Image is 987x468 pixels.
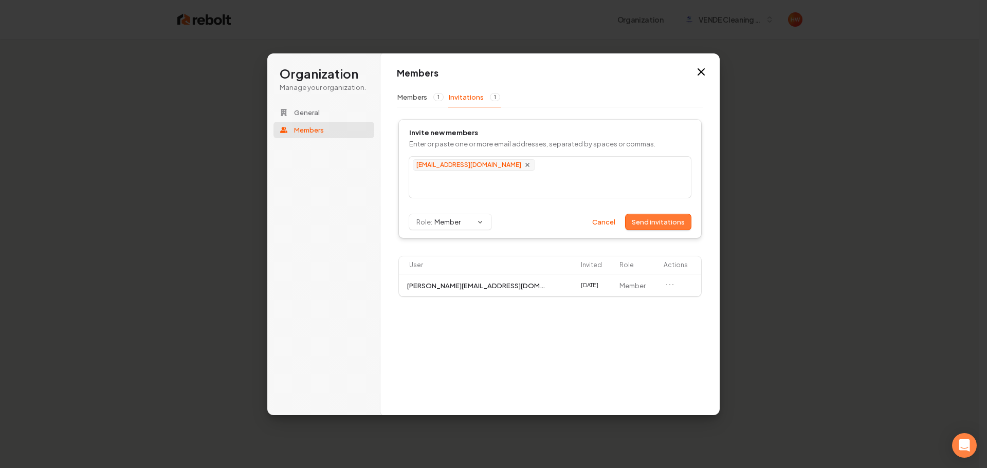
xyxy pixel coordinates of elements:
p: Manage your organization. [280,83,368,92]
p: Enter or paste one or more email addresses, separated by spaces or commas. [409,139,691,148]
button: Role:Member [409,214,491,230]
button: Open menu [664,278,676,291]
span: 1 [433,93,444,101]
p: [EMAIL_ADDRESS][DOMAIN_NAME] [416,161,521,169]
button: Send invitations [626,214,691,230]
span: Members [294,125,324,135]
th: User [399,256,577,274]
button: General [273,104,374,121]
button: Members [273,122,374,138]
span: 1 [490,93,500,101]
th: Invited [577,256,615,274]
h1: Members [397,67,703,80]
p: Member [619,281,651,290]
th: Role [615,256,660,274]
span: General [294,108,320,117]
button: Invitations [448,87,501,107]
th: Actions [660,256,701,274]
h1: Invite new members [409,128,691,137]
span: [DATE] [581,282,598,288]
button: Members [397,87,444,107]
h1: Organization [280,66,368,82]
button: Cancel [586,214,622,230]
span: [PERSON_NAME][EMAIL_ADDRESS][DOMAIN_NAME] [407,281,546,290]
